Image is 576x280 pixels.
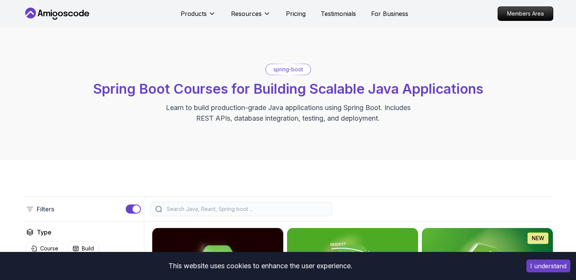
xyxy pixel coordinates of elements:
button: Build [68,241,99,256]
p: Products [181,9,207,18]
span: Spring Boot Courses for Building Scalable Java Applications [93,80,483,97]
p: Resources [231,9,262,18]
div: This website uses cookies to enhance the user experience. [6,258,515,274]
p: spring-boot [273,66,303,73]
button: Course [26,241,63,256]
h2: Type [37,228,52,237]
a: Testimonials [321,9,356,18]
a: For Business [371,9,408,18]
button: Accept cookies [526,260,570,272]
a: Pricing [286,9,306,18]
p: Learn to build production-grade Java applications using Spring Boot. Includes REST APIs, database... [161,102,415,124]
p: Course [40,245,58,252]
p: Filters [37,204,54,214]
a: Members Area [498,6,553,21]
p: Members Area [498,7,553,20]
p: Build [82,245,94,252]
input: Search Java, React, Spring boot ... [165,205,327,213]
p: NEW [532,234,544,242]
button: Products [181,9,216,24]
button: Resources [231,9,271,24]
